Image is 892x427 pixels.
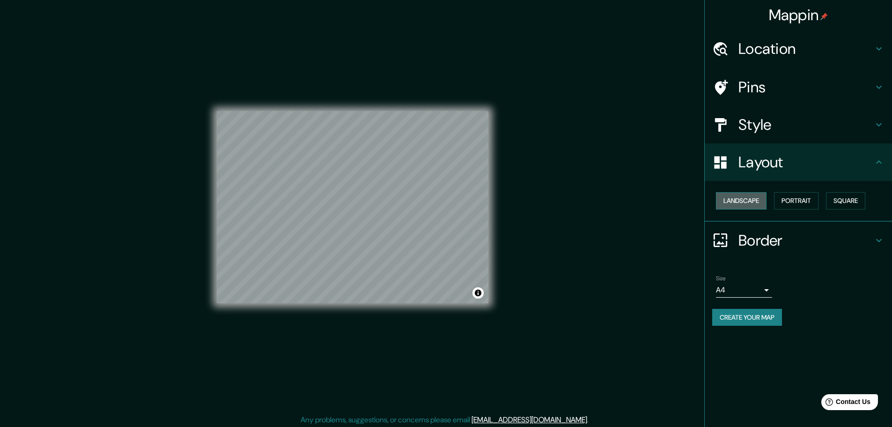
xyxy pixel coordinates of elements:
p: Any problems, suggestions, or concerns please email . [301,414,589,426]
h4: Mappin [769,6,828,24]
div: . [589,414,590,426]
h4: Style [738,115,873,134]
div: Location [705,30,892,67]
iframe: Help widget launcher [809,390,882,417]
img: pin-icon.png [820,13,828,20]
div: . [590,414,592,426]
div: Border [705,222,892,259]
button: Toggle attribution [472,287,484,299]
button: Portrait [774,192,818,210]
div: Style [705,106,892,143]
canvas: Map [217,111,488,303]
h4: Layout [738,153,873,172]
a: [EMAIL_ADDRESS][DOMAIN_NAME] [472,415,587,425]
h4: Pins [738,78,873,97]
button: Square [826,192,865,210]
div: Layout [705,143,892,181]
button: Landscape [716,192,767,210]
div: Pins [705,68,892,106]
label: Size [716,274,726,282]
h4: Location [738,39,873,58]
button: Create your map [712,309,782,326]
div: A4 [716,283,772,298]
h4: Border [738,231,873,250]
